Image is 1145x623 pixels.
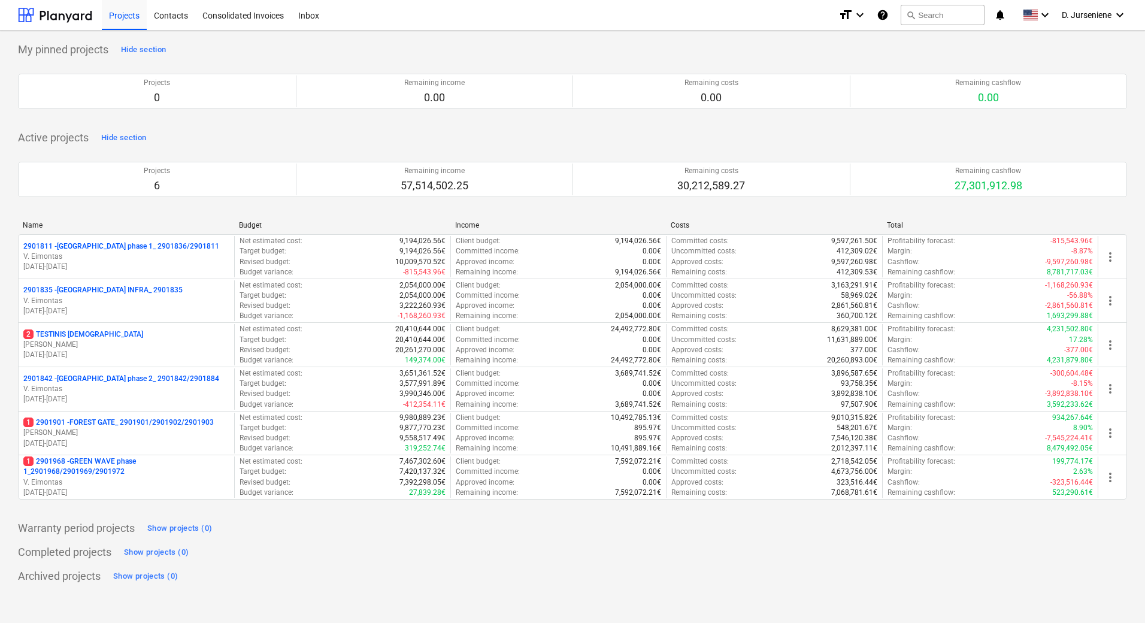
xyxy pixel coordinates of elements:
p: Revised budget : [240,301,290,311]
p: Profitability forecast : [887,324,955,334]
p: 319,252.74€ [405,443,446,453]
p: 548,201.67€ [837,423,877,433]
span: 1 [23,418,34,427]
p: Remaining cashflow : [887,355,955,365]
p: Remaining income [404,78,465,88]
p: 2,054,000.00€ [399,280,446,291]
p: Remaining income : [456,355,518,365]
p: Approved costs : [671,301,723,311]
p: Target budget : [240,467,286,477]
p: 0.00€ [643,389,661,399]
div: Total [887,221,1093,229]
p: 9,194,026.56€ [399,246,446,256]
span: 2 [23,329,34,339]
p: Remaining income : [456,311,518,321]
p: Profitability forecast : [887,236,955,246]
p: 7,592,072.21€ [615,456,661,467]
p: Client budget : [456,413,501,423]
p: Profitability forecast : [887,280,955,291]
p: Remaining costs : [671,267,727,277]
p: Net estimated cost : [240,368,302,379]
p: [DATE] - [DATE] [23,438,229,449]
p: [DATE] - [DATE] [23,488,229,498]
p: 7,420,137.32€ [399,467,446,477]
p: Approved costs : [671,433,723,443]
p: -8.87% [1071,246,1093,256]
div: Show projects (0) [124,546,189,560]
p: Approved costs : [671,345,723,355]
div: 2901811 -[GEOGRAPHIC_DATA] phase 1_ 2901836/2901811V. Eimontas[DATE]-[DATE] [23,241,229,272]
p: Archived projects [18,569,101,583]
p: 895.97€ [634,423,661,433]
p: Committed costs : [671,368,729,379]
div: Show projects (0) [147,522,212,536]
p: 57,514,502.25 [401,179,468,193]
p: -815,543.96€ [403,267,446,277]
span: D. Jurseniene [1062,10,1111,20]
p: Net estimated cost : [240,280,302,291]
p: 149,374.00€ [405,355,446,365]
p: 0.00 [404,90,465,105]
p: Remaining cashflow : [887,311,955,321]
p: Client budget : [456,236,501,246]
p: Active projects [18,131,89,145]
p: 3,163,291.91€ [831,280,877,291]
p: 3,651,361.52€ [399,368,446,379]
p: -3,892,838.10€ [1045,389,1093,399]
p: 0.00€ [643,467,661,477]
p: Cashflow : [887,301,920,311]
p: 2901968 - GREEN WAVE phase 1_2901968/2901969/2901972 [23,456,229,477]
p: 1,693,299.88€ [1047,311,1093,321]
div: Income [455,221,662,229]
p: Cashflow : [887,477,920,488]
p: 323,516.44€ [837,477,877,488]
p: Remaining income : [456,443,518,453]
p: 10,491,889.16€ [611,443,661,453]
p: Remaining income : [456,400,518,410]
p: Budget variance : [240,355,293,365]
p: [PERSON_NAME] [23,428,229,438]
p: -377.00€ [1064,345,1093,355]
p: 7,546,120.38€ [831,433,877,443]
span: more_vert [1103,338,1117,352]
p: Target budget : [240,291,286,301]
i: Knowledge base [877,8,889,22]
p: 2901811 - [GEOGRAPHIC_DATA] phase 1_ 2901836/2901811 [23,241,219,252]
p: Budget variance : [240,311,293,321]
p: 27,301,912.98 [955,179,1022,193]
p: Net estimated cost : [240,413,302,423]
p: -9,597,260.98€ [1045,257,1093,267]
p: -323,516.44€ [1050,477,1093,488]
p: 11,631,889.00€ [827,335,877,345]
p: 4,231,879.80€ [1047,355,1093,365]
p: 0.00€ [643,291,661,301]
p: Remaining costs [684,78,738,88]
p: Target budget : [240,335,286,345]
p: 9,558,517.49€ [399,433,446,443]
p: 8.90% [1073,423,1093,433]
p: Cashflow : [887,389,920,399]
div: Name [23,221,229,229]
p: 0.00 [955,90,1021,105]
p: 0.00€ [643,335,661,345]
p: Committed costs : [671,236,729,246]
p: 9,010,315.82€ [831,413,877,423]
i: format_size [838,8,853,22]
p: Remaining costs : [671,488,727,498]
p: Profitability forecast : [887,368,955,379]
p: 9,194,026.56€ [399,236,446,246]
p: Remaining cashflow : [887,443,955,453]
p: Committed income : [456,246,520,256]
p: Remaining income [401,166,468,176]
p: Revised budget : [240,345,290,355]
div: Hide section [101,131,146,145]
p: 8,479,492.05€ [1047,443,1093,453]
p: 58,969.02€ [841,291,877,301]
div: 2901842 -[GEOGRAPHIC_DATA] phase 2_ 2901842/2901884V. Eimontas[DATE]-[DATE] [23,374,229,404]
p: 2,861,560.81€ [831,301,877,311]
p: Revised budget : [240,389,290,399]
p: Client budget : [456,324,501,334]
p: [DATE] - [DATE] [23,262,229,272]
p: Approved income : [456,477,514,488]
div: Chat Widget [1085,565,1145,623]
